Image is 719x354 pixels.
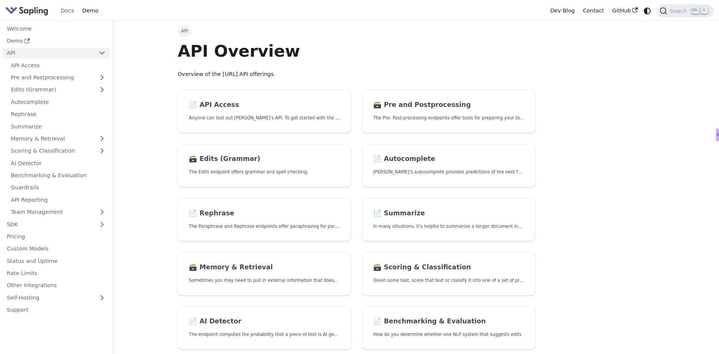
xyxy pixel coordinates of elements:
[373,168,524,176] p: Sapling's autocomplete provides predictions of the next few characters or words
[657,4,713,18] button: Search (Ctrl+K)
[189,277,340,284] p: Sometimes you may need to pull in external information that doesn't fit in the context size of an...
[7,182,110,193] a: Guardrails
[373,277,524,284] p: Given some text, score that text or classify it into one of a set of pre-specified categories.
[189,114,340,122] p: Anyone can test out Sapling's API. To get started with the API, simply:
[3,36,110,46] a: Demo
[362,90,535,133] a: 🗃️ Pre and PostprocessingThe Pre- Post-processing endpoints offer tools for preparing your text d...
[362,144,535,187] a: 📄️ Autocomplete[PERSON_NAME]'s autocomplete provides predictions of the next few characters or words
[7,194,110,205] a: API Reporting
[7,96,110,107] a: Autocomplete
[7,72,110,83] a: Pre and Postprocessing
[373,155,524,163] h2: Autocomplete
[7,109,110,120] a: Rephrase
[3,231,110,242] a: Pricing
[373,114,524,122] p: The Pre- Post-processing endpoints offer tools for preparing your text data for ingestation as we...
[178,252,351,295] a: 🗃️ Memory & RetrievalSometimes you may need to pull in external information that doesn't fit in t...
[700,7,708,14] kbd: K
[667,8,691,14] span: Search
[178,306,351,350] a: 📄️ AI DetectorThe endpoint computes the probability that a piece of text is AI-generated,
[7,207,110,218] a: Team Management
[5,5,51,16] a: Sapling.ai
[7,170,110,181] a: Benchmarking & Evaluation
[94,48,110,59] button: Collapse sidebar category 'API'
[642,5,653,16] button: Switch between dark and light mode (currently system mode)
[7,133,110,144] a: Memory & Retrieval
[94,219,110,230] button: Expand sidebar category 'SDK'
[3,255,110,266] a: Status and Uptime
[178,70,535,79] p: Overview of the [URL] API offerings.
[189,155,340,163] h2: Edits (Grammar)
[373,223,524,230] p: In many situations, it's helpful to summarize a longer document into a shorter, more easily diges...
[189,263,340,272] h2: Memory & Retrieval
[178,144,351,187] a: 🗃️ Edits (Grammar)The Edits endpoint offers grammar and spell checking.
[189,168,340,176] p: The Edits endpoint offers grammar and spell checking.
[373,317,524,326] h2: Benchmarking & Evaluation
[178,41,535,61] h1: API Overview
[78,5,102,17] a: Demo
[373,209,524,218] h2: Summarize
[3,243,110,254] a: Custom Models
[373,263,524,272] h2: Scoring & Classification
[373,101,524,109] h2: Pre and Postprocessing
[5,5,48,16] img: Sapling.ai
[178,198,351,241] a: 📄️ RephraseThe Paraphrase and Rephrase endpoints offer paraphrasing for particular styles.
[579,5,608,17] a: Contact
[189,101,340,109] h2: API Access
[3,48,94,59] a: API
[7,121,110,132] a: Summarize
[362,198,535,241] a: 📄️ SummarizeIn many situations, it's helpful to summarize a longer document into a shorter, more ...
[7,145,110,156] a: Scoring & Classification
[3,219,94,230] a: SDK
[189,209,340,218] h2: Rephrase
[362,306,535,350] a: 📄️ Benchmarking & EvaluationHow do you determine whether one NLP system that suggests edits
[7,84,110,95] a: Edits (Grammar)
[7,60,110,71] a: API Access
[608,5,642,17] a: GitHub
[3,305,110,315] a: Support
[189,317,340,326] h2: AI Detector
[373,331,524,338] p: How do you determine whether one NLP system that suggests edits
[3,292,110,303] a: Self-Hosting
[189,331,340,338] p: The endpoint computes the probability that a piece of text is AI-generated,
[57,5,78,17] a: Docs
[178,26,192,36] span: API
[362,252,535,295] a: 🗃️ Scoring & ClassificationGiven some text, score that text or classify it into one of a set of p...
[178,26,535,36] nav: Breadcrumbs
[178,90,351,133] a: 📄️ API AccessAnyone can test out [PERSON_NAME]'s API. To get started with the API, simply:
[3,280,110,291] a: Other Integrations
[189,223,340,230] p: The Paraphrase and Rephrase endpoints offer paraphrasing for particular styles.
[3,23,110,34] a: Welcome
[546,5,578,17] a: Dev Blog
[3,268,110,279] a: Rate Limits
[7,158,110,168] a: AI Detector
